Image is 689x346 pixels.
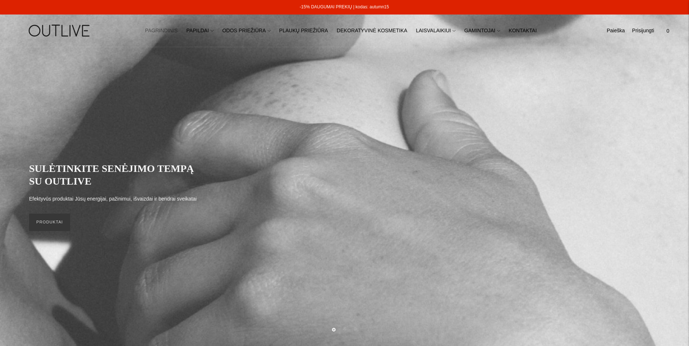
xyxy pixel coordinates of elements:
p: Efektyvūs produktai Jūsų energijai, pažinimui, išvaizdai ir bendrai sveikatai [29,195,196,203]
a: Paieška [607,23,625,39]
button: Move carousel to slide 3 [353,327,357,331]
a: KONTAKTAI [509,23,537,39]
button: Move carousel to slide 1 [332,328,336,331]
a: ODOS PRIEŽIŪRA [222,23,271,39]
a: PAPILDAI [186,23,214,39]
a: PAGRINDINIS [145,23,178,39]
a: LAISVALAIKIUI [416,23,455,39]
a: -15% DAUGUMAI PREKIŲ | kodas: autumn15 [300,4,389,9]
a: PRODUKTAI [29,214,70,231]
a: PLAUKŲ PRIEŽIŪRA [279,23,328,39]
img: OUTLIVE [15,18,105,43]
a: 0 [661,23,674,39]
span: 0 [663,26,673,36]
h2: SULĖTINKITE SENĖJIMO TEMPĄ SU OUTLIVE [29,162,203,188]
button: Move carousel to slide 2 [343,327,346,331]
a: GAMINTOJAI [464,23,500,39]
a: Prisijungti [632,23,654,39]
a: DEKORATYVINĖ KOSMETIKA [337,23,407,39]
